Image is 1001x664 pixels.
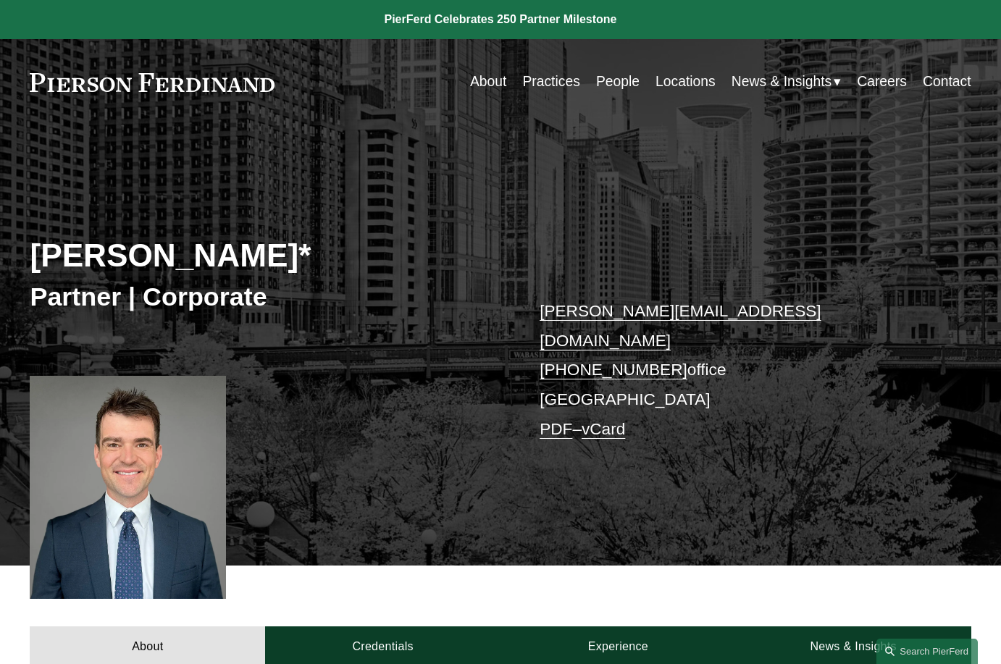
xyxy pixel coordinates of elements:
[30,236,500,275] h2: [PERSON_NAME]*
[522,68,579,96] a: Practices
[582,420,625,438] a: vCard
[470,68,506,96] a: About
[540,297,931,445] p: office [GEOGRAPHIC_DATA] –
[30,281,500,313] h3: Partner | Corporate
[732,70,832,95] span: News & Insights
[857,68,907,96] a: Careers
[596,68,640,96] a: People
[876,639,978,664] a: Search this site
[540,302,821,350] a: [PERSON_NAME][EMAIL_ADDRESS][DOMAIN_NAME]
[923,68,971,96] a: Contact
[656,68,716,96] a: Locations
[540,361,687,379] a: [PHONE_NUMBER]
[540,420,572,438] a: PDF
[732,68,841,96] a: folder dropdown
